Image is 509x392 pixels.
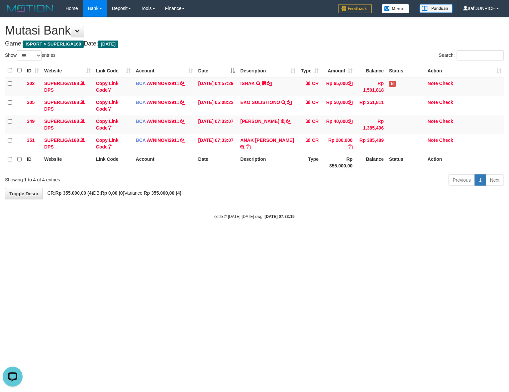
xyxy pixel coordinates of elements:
a: EKO SULISTIONO [241,100,280,105]
span: ISPORT > SUPERLIGA168 [23,41,84,48]
a: Copy ANAK AGUNG NGURAH to clipboard [246,144,251,149]
th: Rp 355.000,00 [321,153,355,172]
img: Feedback.jpg [339,4,372,13]
td: Rp 40,000 [321,115,355,134]
button: Open LiveChat chat widget [3,3,23,23]
th: Website [42,153,93,172]
a: SUPERLIGA168 [44,81,79,86]
a: Copy AVNINOVI2911 to clipboard [181,119,185,124]
th: ID [24,153,42,172]
h4: Game: Date: [5,41,504,47]
a: AVNINOVI2911 [147,81,179,86]
td: DPS [42,134,93,153]
label: Search: [439,50,504,60]
span: BCA [136,100,146,105]
a: [PERSON_NAME] [241,119,279,124]
td: Rp 65,000 [321,77,355,96]
a: Copy AVNINOVI2911 to clipboard [181,138,185,143]
a: Copy Rp 40,000 to clipboard [348,119,353,124]
a: Check [439,138,453,143]
span: CR: DB: Variance: [44,190,182,196]
a: Toggle Descr [5,188,43,199]
span: CR [312,138,319,143]
span: 349 [27,119,35,124]
td: Rp 1,385,496 [355,115,386,134]
strong: [DATE] 07:33:19 [265,214,295,219]
span: 351 [27,138,35,143]
th: Description [238,153,298,172]
td: Rp 1,501,818 [355,77,386,96]
a: Copy Link Code [96,138,119,149]
a: Copy MUHAMAD MURJIONO to clipboard [286,119,291,124]
td: Rp 385,489 [355,134,386,153]
th: Action [425,153,504,172]
a: Note [428,81,438,86]
th: Link Code [93,153,133,172]
a: Copy Rp 200,000 to clipboard [348,144,353,149]
span: CR [312,119,319,124]
a: SUPERLIGA168 [44,138,79,143]
a: Copy Link Code [96,100,119,112]
span: 305 [27,100,35,105]
a: Copy AVNINOVI2911 to clipboard [181,100,185,105]
a: Note [428,119,438,124]
th: Action: activate to sort column ascending [425,64,504,77]
a: Note [428,138,438,143]
td: Rp 351,811 [355,96,386,115]
th: Link Code: activate to sort column ascending [93,64,133,77]
a: SUPERLIGA168 [44,119,79,124]
td: Rp 50,000 [321,96,355,115]
th: Amount: activate to sort column ascending [321,64,355,77]
img: panduan.png [420,4,453,13]
th: Date: activate to sort column descending [196,64,238,77]
a: Copy ISHAK to clipboard [267,81,272,86]
a: SUPERLIGA168 [44,100,79,105]
a: ISHAK [241,81,255,86]
span: BCA [136,138,146,143]
a: AVNINOVI2911 [147,100,179,105]
td: [DATE] 07:33:07 [196,134,238,153]
th: ID: activate to sort column ascending [24,64,42,77]
span: 302 [27,81,35,86]
h1: Mutasi Bank [5,24,504,37]
a: AVNINOVI2911 [147,119,179,124]
a: Next [486,174,504,186]
a: Check [439,119,453,124]
a: Previous [449,174,475,186]
td: [DATE] 05:08:22 [196,96,238,115]
span: CR [312,81,319,86]
th: Status [386,64,425,77]
img: MOTION_logo.png [5,3,55,13]
strong: Rp 0,00 (0) [101,190,125,196]
th: Description: activate to sort column ascending [238,64,298,77]
th: Type [298,153,321,172]
a: AVNINOVI2911 [147,138,179,143]
th: Status [386,153,425,172]
td: [DATE] 04:57:29 [196,77,238,96]
a: Check [439,81,453,86]
td: DPS [42,96,93,115]
a: Copy Link Code [96,119,119,131]
span: [DATE] [98,41,118,48]
td: DPS [42,77,93,96]
th: Balance [355,64,386,77]
th: Website: activate to sort column ascending [42,64,93,77]
label: Show entries [5,50,55,60]
a: Copy Link Code [96,81,119,93]
td: [DATE] 07:33:07 [196,115,238,134]
strong: Rp 355.000,00 (4) [144,190,182,196]
th: Balance [355,153,386,172]
a: 1 [475,174,486,186]
th: Type: activate to sort column ascending [298,64,321,77]
span: CR [312,100,319,105]
small: code © [DATE]-[DATE] dwg | [214,214,295,219]
a: Copy Rp 65,000 to clipboard [348,81,353,86]
span: Has Note [389,81,396,87]
div: Showing 1 to 4 of 4 entries [5,174,207,183]
a: Copy EKO SULISTIONO to clipboard [287,100,292,105]
span: BCA [136,119,146,124]
strong: Rp 355.000,00 (4) [55,190,93,196]
a: Check [439,100,453,105]
a: ANAK [PERSON_NAME] [241,138,294,143]
img: Button%20Memo.svg [382,4,410,13]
